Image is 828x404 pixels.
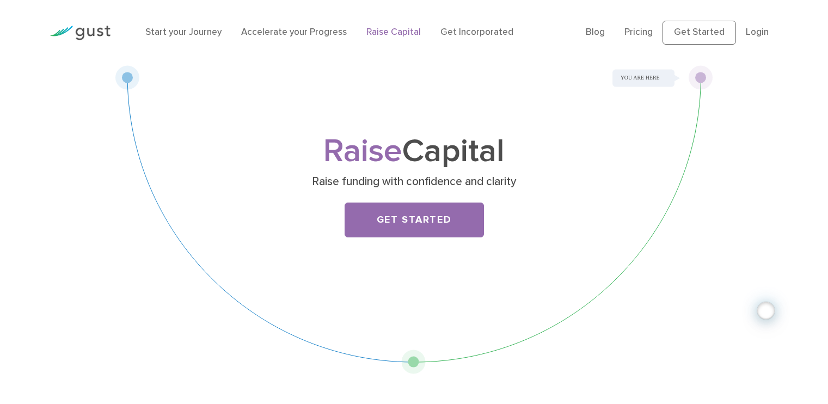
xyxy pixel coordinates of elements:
a: Get Started [345,203,484,237]
h1: Capital [199,137,629,167]
a: Blog [586,27,605,38]
a: Get Started [663,21,736,45]
img: Gust Logo [50,26,111,40]
a: Login [746,27,769,38]
a: Pricing [624,27,653,38]
a: Raise Capital [366,27,421,38]
a: Accelerate your Progress [241,27,347,38]
p: Raise funding with confidence and clarity [203,174,625,189]
a: Start your Journey [145,27,222,38]
span: Raise [323,132,402,170]
a: Get Incorporated [440,27,513,38]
